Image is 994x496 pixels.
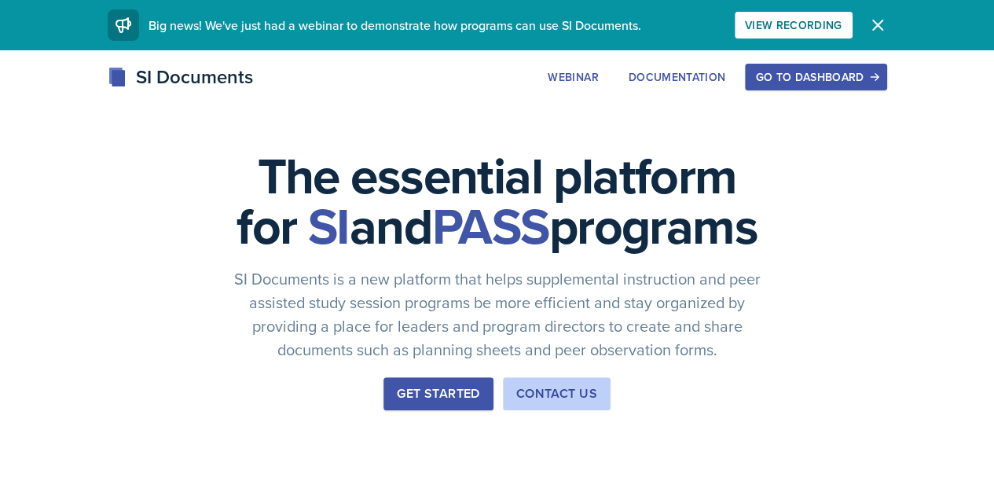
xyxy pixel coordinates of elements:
[108,63,253,91] div: SI Documents
[618,64,736,90] button: Documentation
[537,64,608,90] button: Webinar
[755,71,876,83] div: Go to Dashboard
[745,64,886,90] button: Go to Dashboard
[397,384,479,403] div: Get Started
[735,12,853,39] button: View Recording
[503,377,611,410] button: Contact Us
[629,71,726,83] div: Documentation
[383,377,493,410] button: Get Started
[548,71,598,83] div: Webinar
[516,384,597,403] div: Contact Us
[745,19,842,31] div: View Recording
[149,17,641,34] span: Big news! We've just had a webinar to demonstrate how programs can use SI Documents.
